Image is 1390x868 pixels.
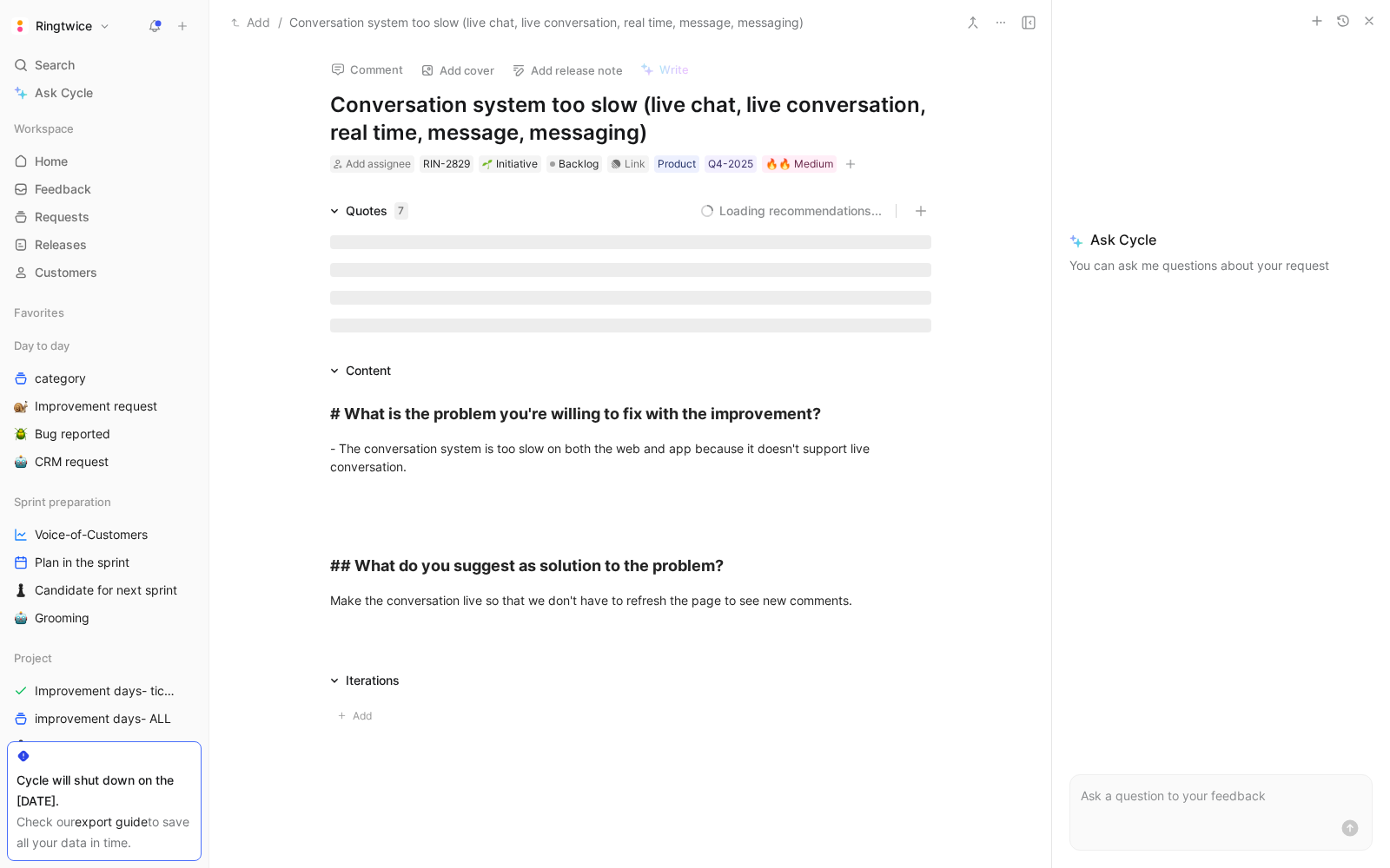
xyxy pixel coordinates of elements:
h1: Ringtwice [36,18,92,34]
div: Product [658,155,696,173]
div: Content [323,360,398,381]
div: Day to daycategory🐌Improvement request🪲Bug reported🤖CRM request [7,332,202,475]
span: category [35,370,86,387]
a: export guide [75,814,148,829]
div: Link [625,155,645,173]
img: 🤖 [14,611,28,625]
img: ♟️ [14,583,28,597]
span: Make the conversation live so that we don't have to refresh the page to see new comments. [330,593,852,608]
div: Iterations [346,670,400,691]
a: Feedback [7,176,202,202]
div: - The conversation system is too slow on both the web and app because it doesn't support live con... [330,439,931,476]
span: CRM request [35,453,109,470]
a: Improvement days- tickets ready [7,678,202,704]
a: Ask Cycle [7,80,202,106]
span: Ask Cycle [35,82,93,103]
a: Voice-of-Customers [7,522,202,548]
a: 🐌Improvement request [7,393,202,419]
button: Add release note [504,58,631,82]
span: / [278,12,282,33]
span: Project [14,649,52,667]
div: Sprint preparationVoice-of-CustomersPlan in the sprint♟️Candidate for next sprint🤖Grooming [7,489,202,631]
span: Candidate for next sprint [35,582,177,599]
div: Q4-2025 [708,155,753,173]
span: Ask Cycle [1069,229,1373,250]
span: Customers [35,264,97,281]
div: Cycle will shut down on the [DATE]. [17,770,192,812]
div: Initiative [482,155,538,173]
span: improvement days- ALL [35,710,171,727]
span: Conversation system too slow (live chat, live conversation, real time, message, messaging) [289,12,804,33]
button: Add [330,705,386,727]
button: Loading recommendations... [700,201,882,221]
a: Releases [7,232,202,258]
button: 🤖 [10,451,31,472]
span: Sprint preparation [14,493,111,510]
div: Check our to save all your data in time. [17,812,192,853]
span: Add [353,707,377,725]
button: Add cover [413,58,502,82]
span: Add assignee [346,157,411,170]
div: Quotes7 [323,201,415,221]
span: Day to day [14,337,69,354]
span: Feedback [35,181,91,198]
strong: # What is the problem you're willing to fix with the improvement? [330,404,821,423]
a: Requests [7,204,202,230]
span: Improvement days- tickets ready [35,682,182,700]
span: Search [35,55,75,76]
button: ♟️ [10,580,31,601]
button: RingtwiceRingtwice [7,14,115,38]
strong: ## What do you suggest as solution to the problem? [330,556,724,575]
a: improvement days- ALL [7,706,202,732]
span: Workspace [14,120,74,137]
img: Ringtwice [11,17,29,35]
span: Plan in the sprint [35,554,129,571]
div: Favorites [7,299,202,325]
button: ♟️ [10,736,31,757]
img: 🤖 [14,455,28,469]
a: Customers [7,260,202,286]
h1: Conversation system too slow (live chat, live conversation, real time, message, messaging) [330,91,931,147]
a: ♟️Card investigations [7,733,202,759]
span: Requests [35,208,89,226]
img: 🌱 [482,159,493,169]
button: Add [227,12,275,33]
div: 7 [394,202,408,220]
button: Comment [323,57,411,82]
img: 🐌 [14,399,28,413]
a: Home [7,148,202,174]
a: 🤖CRM request [7,449,202,475]
div: Day to day [7,332,202,358]
span: Backlog [559,155,599,173]
button: 🪲 [10,424,31,444]
div: 🌱Initiative [479,155,541,173]
button: 🤖 [10,608,31,628]
div: Search [7,52,202,78]
p: You can ask me questions about your request [1069,255,1373,276]
div: Quotes [346,201,408,221]
span: Voice-of-Customers [35,526,148,543]
a: category [7,365,202,391]
button: Write [632,57,697,82]
a: 🪲Bug reported [7,421,202,447]
img: 🪲 [14,427,28,441]
span: Grooming [35,609,89,627]
a: Plan in the sprint [7,549,202,575]
a: ♟️Candidate for next sprint [7,577,202,603]
div: Backlog [546,155,602,173]
div: Workspace [7,115,202,141]
div: ProjectImprovement days- tickets readyimprovement days- ALL♟️Card investigations [7,645,202,759]
span: Card investigations [35,738,144,755]
div: RIN-2829 [423,155,470,173]
div: Iterations [323,670,407,691]
span: Write [659,62,689,77]
button: 🐌 [10,396,31,417]
span: Improvement request [35,398,157,415]
div: Content [346,360,391,381]
span: Favorites [14,304,64,321]
div: Project [7,645,202,671]
span: Releases [35,236,87,253]
div: 🔥🔥 Medium [765,155,833,173]
span: Bug reported [35,425,110,443]
img: ♟️ [14,740,28,753]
